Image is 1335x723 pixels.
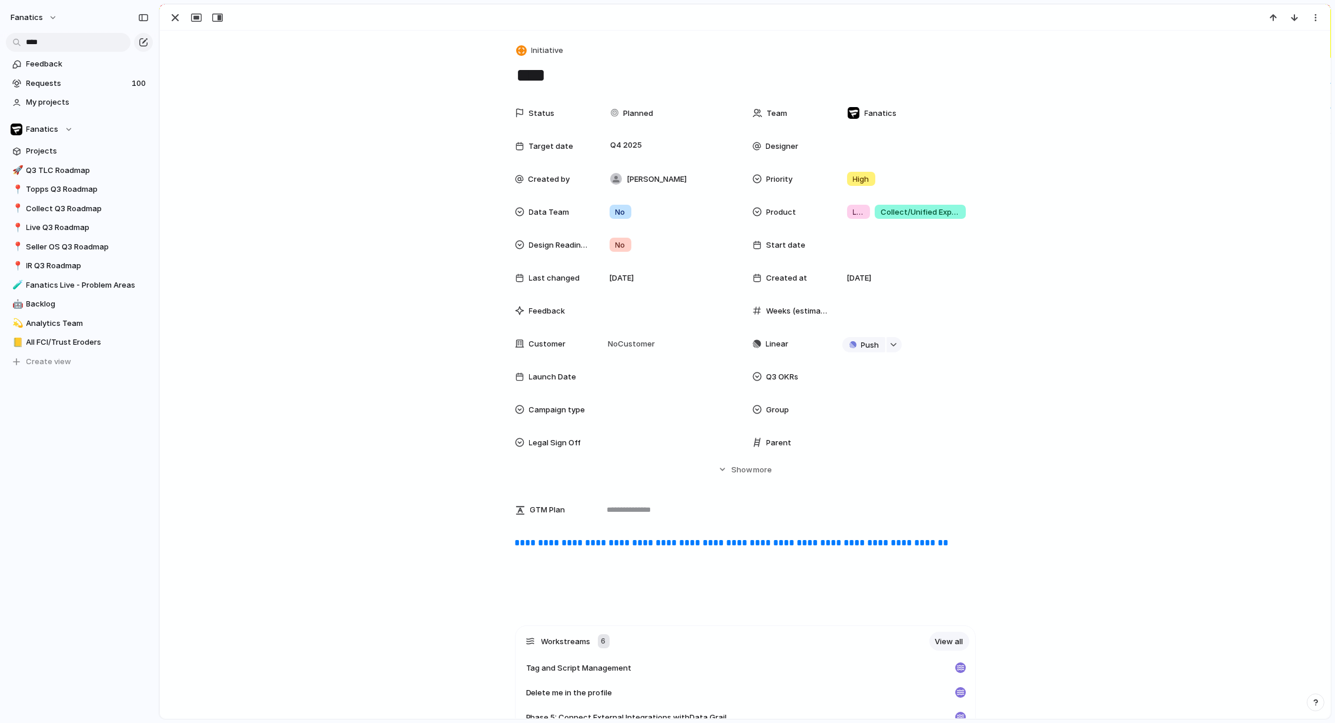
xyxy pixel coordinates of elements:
span: Fanatics [26,124,59,135]
button: Showmore [515,459,976,480]
span: [DATE] [610,272,634,284]
span: Backlog [26,298,149,310]
span: Q3 TLC Roadmap [26,165,149,176]
span: Tag and Script Management [526,662,632,674]
span: Status [529,108,555,119]
span: Designer [766,141,799,152]
span: Customer [529,338,566,350]
div: 📒 [12,336,21,349]
div: 🧪 [12,278,21,292]
span: Requests [26,78,128,89]
a: 🧪Fanatics Live - Problem Areas [6,276,153,294]
div: 📍 [12,240,21,254]
span: Campaign type [529,404,585,416]
div: 🤖 [12,298,21,311]
div: 📍 [12,202,21,215]
button: 📒 [11,336,22,348]
span: Data Team [529,206,570,218]
a: 📒All FCI/Trust Eroders [6,334,153,351]
a: Requests100 [6,75,153,92]
span: Show [731,464,752,476]
span: Priority [767,174,793,185]
div: 📍 [12,259,21,273]
a: 📍Live Q3 Roadmap [6,219,153,236]
span: No [615,206,625,218]
a: Projects [6,142,153,160]
span: fanatics [11,12,43,24]
span: Q3 OKRs [767,371,799,383]
span: Collect/Unified Experience [881,206,959,218]
span: Seller OS Q3 Roadmap [26,241,149,253]
span: No [615,239,625,251]
span: Push [861,339,879,351]
span: Weeks (estimate) [767,305,828,317]
span: Start date [767,239,806,251]
button: 📍 [11,260,22,272]
button: 📍 [11,184,22,195]
span: No Customer [605,338,655,350]
span: Delete me in the profile [526,687,613,699]
button: 🤖 [11,298,22,310]
a: My projects [6,94,153,111]
div: 6 [598,634,610,648]
button: fanatics [5,8,63,27]
a: 🚀Q3 TLC Roadmap [6,162,153,179]
button: Push [842,337,885,352]
a: 💫Analytics Team [6,315,153,332]
button: 📍 [11,222,22,234]
button: Fanatics [6,121,153,138]
a: View all [929,632,969,651]
a: 📍IR Q3 Roadmap [6,257,153,275]
button: 💫 [11,318,22,329]
span: Legal Sign Off [529,437,581,449]
a: Feedback [6,55,153,73]
a: 🤖Backlog [6,295,153,313]
span: Live Q3 Roadmap [26,222,149,234]
span: Last changed [529,272,580,284]
span: Fanatics Live - Problem Areas [26,279,149,291]
span: Product [767,206,797,218]
span: more [753,464,772,476]
span: Created at [767,272,808,284]
span: Feedback [26,58,149,70]
div: 📍 [12,183,21,196]
span: Design Readiness [529,239,590,251]
span: GTM Plan [530,504,566,516]
button: 📍 [11,203,22,215]
div: 💫 [12,316,21,330]
div: 🚀 [12,164,21,177]
span: IR Q3 Roadmap [26,260,149,272]
a: 📍Seller OS Q3 Roadmap [6,238,153,256]
span: High [853,174,869,185]
span: Created by [528,174,570,185]
span: Analytics Team [26,318,149,329]
a: 📍Topps Q3 Roadmap [6,181,153,198]
span: Workstreams [541,636,591,648]
span: [DATE] [847,272,872,284]
button: 📍 [11,241,22,253]
button: Create view [6,353,153,371]
span: Group [767,404,789,416]
span: [PERSON_NAME] [627,174,687,185]
span: Q4 2025 [608,138,645,152]
span: Target date [529,141,574,152]
span: Feedback [529,305,566,317]
button: 🚀 [11,165,22,176]
div: 📍 [12,221,21,235]
span: 100 [132,78,148,89]
span: Create view [26,356,72,368]
span: Fanatics [865,108,897,119]
span: Team [767,108,788,119]
a: 📍Collect Q3 Roadmap [6,200,153,218]
span: My projects [26,96,149,108]
span: All FCI/Trust Eroders [26,336,149,348]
